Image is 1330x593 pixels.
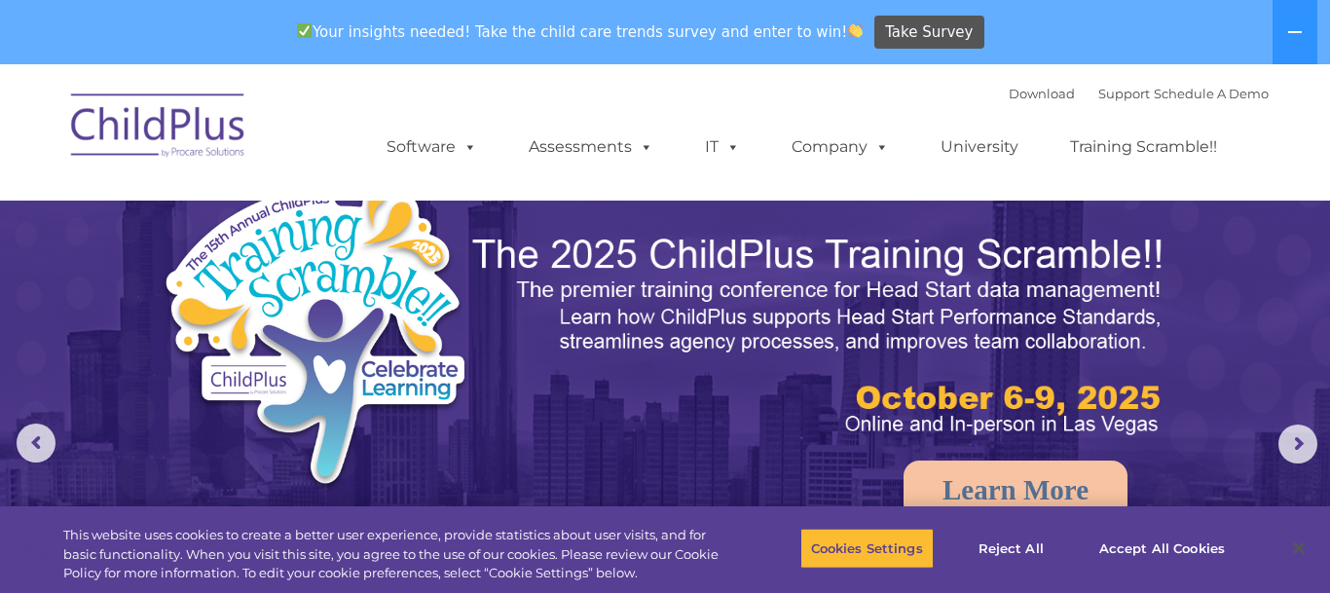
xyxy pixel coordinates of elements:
span: Your insights needed! Take the child care trends survey and enter to win! [288,13,871,51]
img: ✅ [297,23,312,38]
button: Accept All Cookies [1089,528,1236,569]
a: Support [1098,86,1150,101]
a: University [921,128,1038,167]
a: Schedule A Demo [1154,86,1269,101]
a: Take Survey [874,16,984,50]
font: | [1009,86,1269,101]
img: 👏 [848,23,863,38]
a: IT [685,128,759,167]
span: Take Survey [885,16,973,50]
a: Learn More [904,461,1127,520]
a: Download [1009,86,1075,101]
button: Reject All [950,528,1072,569]
img: ChildPlus by Procare Solutions [61,80,256,177]
div: This website uses cookies to create a better user experience, provide statistics about user visit... [63,526,731,583]
a: Software [367,128,497,167]
a: Assessments [509,128,673,167]
button: Close [1277,527,1320,570]
a: Training Scramble!! [1051,128,1237,167]
a: Company [772,128,908,167]
button: Cookies Settings [800,528,934,569]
